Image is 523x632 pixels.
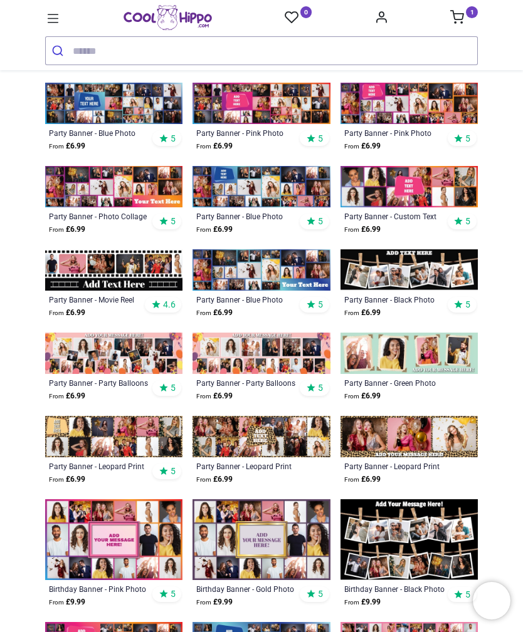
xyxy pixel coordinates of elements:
[285,10,312,26] a: 0
[49,143,64,150] span: From
[49,599,64,606] span: From
[318,299,323,310] span: 5
[45,166,182,207] img: Personalised Party Banner - Photo Collage - 23 Photo Upload
[344,140,381,152] strong: £ 6.99
[49,307,85,319] strong: £ 6.99
[171,215,176,227] span: 5
[344,128,448,138] a: Party Banner - Pink Photo Collage
[45,333,182,374] img: Personalised Party Banner - Party Balloons Photo Collage - 22 Photo Upload
[45,83,182,124] img: Personalised Party Banner - Blue Photo Collage - Custom Text & 30 Photo Upload
[196,294,300,304] a: Party Banner - Blue Photo Collage
[45,499,182,580] img: Personalised Birthday Backdrop Banner - Pink Photo Collage - 16 Photo Upload
[49,584,153,594] a: Birthday Banner - Pink Photo Collage
[193,83,330,124] img: Personalised Party Banner - Pink Photo Collage - Add Text & 30 Photo Upload
[450,14,478,24] a: 1
[196,226,211,233] span: From
[124,5,212,30] a: Logo of Cool Hippo
[318,588,323,599] span: 5
[473,582,510,619] iframe: Brevo live chat
[49,461,153,471] a: Party Banner - Leopard Print Photo Collage
[49,294,153,304] a: Party Banner - Movie Reel Collage
[49,596,85,608] strong: £ 9.99
[49,226,64,233] span: From
[344,390,381,402] strong: £ 6.99
[49,474,85,485] strong: £ 6.99
[196,224,233,236] strong: £ 6.99
[465,215,470,227] span: 5
[196,390,233,402] strong: £ 6.99
[171,133,176,144] span: 5
[196,599,211,606] span: From
[344,143,359,150] span: From
[124,5,212,30] img: Cool Hippo
[196,140,233,152] strong: £ 6.99
[49,309,64,316] span: From
[196,309,211,316] span: From
[193,166,330,207] img: Personalised Party Banner - Blue Photo Collage - Custom Text & 25 Photo upload
[193,416,330,457] img: Personalised Party Banner - Leopard Print Photo Collage - Custom Text & 12 Photo Upload
[465,133,470,144] span: 5
[49,224,85,236] strong: £ 6.99
[344,584,448,594] a: Birthday Banner - Black Photo Collage
[344,378,448,388] div: Party Banner - Green Photo Frame Collage
[344,226,359,233] span: From
[163,299,176,310] span: 4.6
[49,128,153,138] a: Party Banner - Blue Photo Collage
[341,416,478,457] img: Personalised Party Banner - Leopard Print Photo Collage - 3 Photo Upload
[344,596,381,608] strong: £ 9.99
[49,390,85,402] strong: £ 6.99
[344,224,381,236] strong: £ 6.99
[318,215,323,227] span: 5
[344,474,381,485] strong: £ 6.99
[196,474,233,485] strong: £ 6.99
[341,333,478,374] img: Personalised Party Banner - Green Photo Frame Collage - 4 Photo Upload
[196,596,233,608] strong: £ 9.99
[344,599,359,606] span: From
[49,393,64,400] span: From
[196,393,211,400] span: From
[466,6,478,18] sup: 1
[344,294,448,304] div: Party Banner - Black Photo Collage
[46,37,73,65] button: Submit
[196,211,300,221] a: Party Banner - Blue Photo Collage
[49,378,153,388] a: Party Banner - Party Balloons Photo Collage
[49,476,64,483] span: From
[196,128,300,138] div: Party Banner - Pink Photo Collage
[49,140,85,152] strong: £ 6.99
[344,309,359,316] span: From
[341,166,478,207] img: Personalised Party Banner - Custom Text Photo Collage - 12 Photo Upload
[45,416,182,457] img: Personalised Party Banner - Leopard Print Photo Collage - 11 Photo Upload
[196,143,211,150] span: From
[196,476,211,483] span: From
[465,299,470,310] span: 5
[196,378,300,388] a: Party Banner - Party Balloons Photo Collage
[318,382,323,393] span: 5
[344,476,359,483] span: From
[341,83,478,124] img: Personalised Party Banner - Pink Photo Collage - Custom Text & 25 Photo Upload
[300,6,312,18] sup: 0
[341,499,478,580] img: Personalised Birthday Backdrop Banner - Black Photo Collage - 12 Photo Upload
[196,461,300,471] a: Party Banner - Leopard Print Photo Collage
[344,393,359,400] span: From
[45,249,182,291] img: Personalised Party Banner - Movie Reel Collage - 6 Photo Upload
[49,211,153,221] a: Party Banner - Photo Collage
[344,461,448,471] a: Party Banner - Leopard Print Photo Collage
[193,333,330,374] img: Personalised Party Banner - Party Balloons Photo Collage - 17 Photo Upload
[193,249,330,291] img: Personalised Party Banner - Blue Photo Collage - 23 Photo upload
[344,211,448,221] div: Party Banner - Custom Text Photo Collage
[344,307,381,319] strong: £ 6.99
[196,584,300,594] a: Birthday Banner - Gold Photo Collage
